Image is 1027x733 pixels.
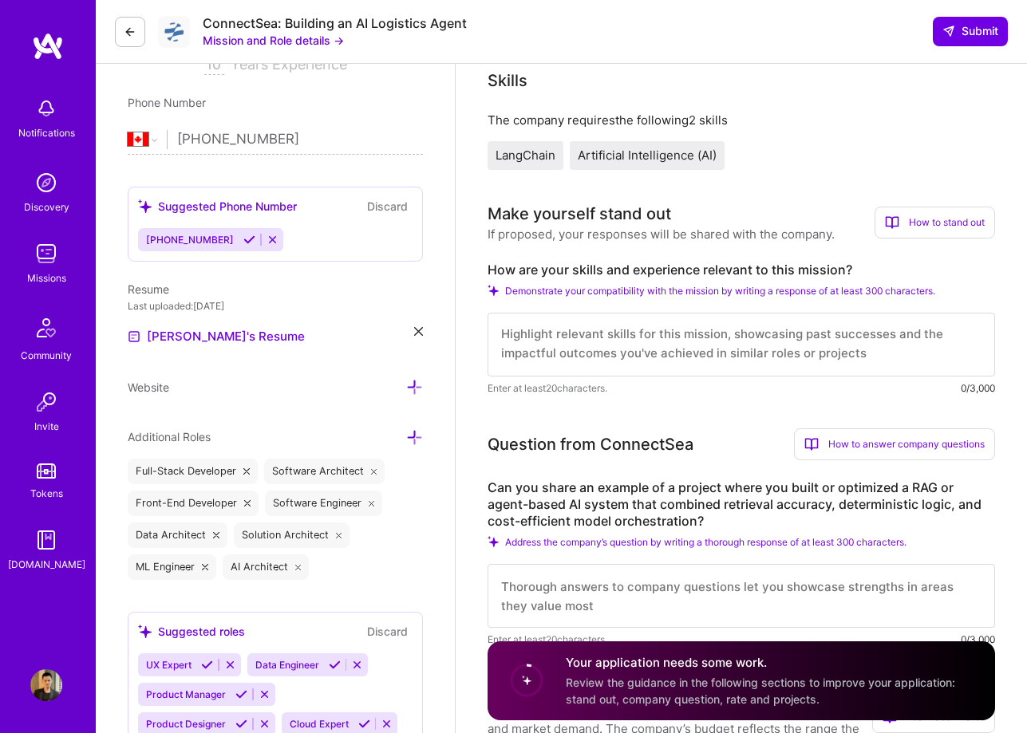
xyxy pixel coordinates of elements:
div: Software Architect [264,459,385,484]
div: Software Engineer [265,491,383,516]
i: Reject [267,234,278,246]
button: Discard [362,622,413,640]
span: Product Manager [146,688,226,700]
span: Enter at least 20 characters. [488,631,607,648]
a: User Avatar [26,669,66,701]
img: Resume [128,330,140,343]
label: Can you share an example of a project where you built or optimized a RAG or agent-based AI system... [488,479,995,530]
i: Reject [259,718,271,730]
i: Accept [201,659,213,671]
input: +1 (000) 000-0000 [177,116,403,163]
div: AI Architect [223,554,310,580]
div: Community [21,347,72,364]
span: UX Expert [146,659,192,671]
div: Question from ConnectSea [488,432,693,456]
div: Suggested roles [138,623,245,640]
div: Front-End Developer [128,491,259,516]
span: Product Designer [146,718,226,730]
i: Check [488,285,499,296]
div: Missions [27,270,66,286]
img: discovery [30,167,62,199]
span: Cloud Expert [290,718,349,730]
div: ML Engineer [128,554,216,580]
span: Artificial Intelligence (AI) [578,148,717,163]
i: icon Close [414,327,423,336]
div: Solution Architect [234,522,350,548]
i: Reject [351,659,363,671]
img: Community [27,309,65,347]
i: icon SendLight [942,25,955,37]
div: 0/3,000 [961,631,995,648]
span: Data Engineer [255,659,319,671]
i: Accept [358,718,370,730]
i: icon BookOpen [885,215,899,230]
div: The company requires the following 2 skills [488,112,995,128]
img: Company Logo [158,16,190,48]
span: Address the company’s question by writing a thorough response of at least 300 characters. [505,536,907,548]
span: Years Experience [231,56,347,73]
div: If proposed, your responses will be shared with the company. [488,226,835,242]
div: Suggested Phone Number [138,198,297,215]
div: How to stand out [875,207,995,238]
span: Phone Number [128,96,206,109]
i: icon Close [336,532,342,538]
div: 0/3,000 [961,380,995,396]
div: ConnectSea: Building an AI Logistics Agent [203,15,467,32]
i: Reject [381,718,393,730]
img: logo [32,32,64,61]
i: Accept [243,234,255,246]
a: [PERSON_NAME]'s Resume [128,327,305,346]
span: LangChain [496,148,555,163]
div: How to answer company questions [794,428,995,460]
i: Reject [259,688,271,700]
div: Notifications [18,124,75,141]
div: Make yourself stand out [488,202,671,226]
i: Accept [235,718,247,730]
i: icon BookOpen [804,437,819,451]
img: User Avatar [30,669,62,701]
div: Data Architect [128,522,227,548]
i: Accept [329,659,341,671]
i: icon SuggestedTeams [138,199,152,213]
i: icon Close [213,532,219,538]
div: Invite [34,418,59,435]
img: Invite [30,386,62,418]
button: Submit [933,17,1008,45]
span: Enter at least 20 characters. [488,380,607,396]
div: Discovery [24,199,69,215]
span: Additional Roles [128,430,211,443]
button: Mission and Role details → [203,32,344,49]
span: Submit [942,23,998,39]
div: Last uploaded: [DATE] [128,298,423,314]
span: Demonstrate your compatibility with the mission by writing a response of at least 300 characters. [505,285,935,297]
i: icon SuggestedTeams [138,625,152,638]
img: teamwork [30,238,62,270]
span: [PHONE_NUMBER] [146,234,234,246]
i: icon Close [244,500,251,506]
img: tokens [37,463,56,479]
i: Check [488,536,499,547]
div: Skills [488,69,527,93]
i: icon Close [295,564,302,570]
i: icon Close [371,468,377,475]
i: Reject [224,659,236,671]
button: Discard [362,197,413,215]
span: Resume [128,282,169,296]
img: guide book [30,524,62,556]
div: Full-Stack Developer [128,459,258,484]
h4: Your application needs some work. [566,654,976,671]
input: XX [204,56,224,75]
div: Tokens [30,485,63,502]
div: [DOMAIN_NAME] [8,556,85,573]
img: bell [30,93,62,124]
i: icon Close [369,500,375,506]
i: icon LeftArrowDark [124,26,136,38]
i: Accept [235,688,247,700]
i: icon Close [243,468,250,475]
span: Website [128,380,169,394]
span: Review the guidance in the following sections to improve your application: stand out, company que... [566,676,955,706]
label: How are your skills and experience relevant to this mission? [488,262,995,278]
i: icon Close [202,564,208,570]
